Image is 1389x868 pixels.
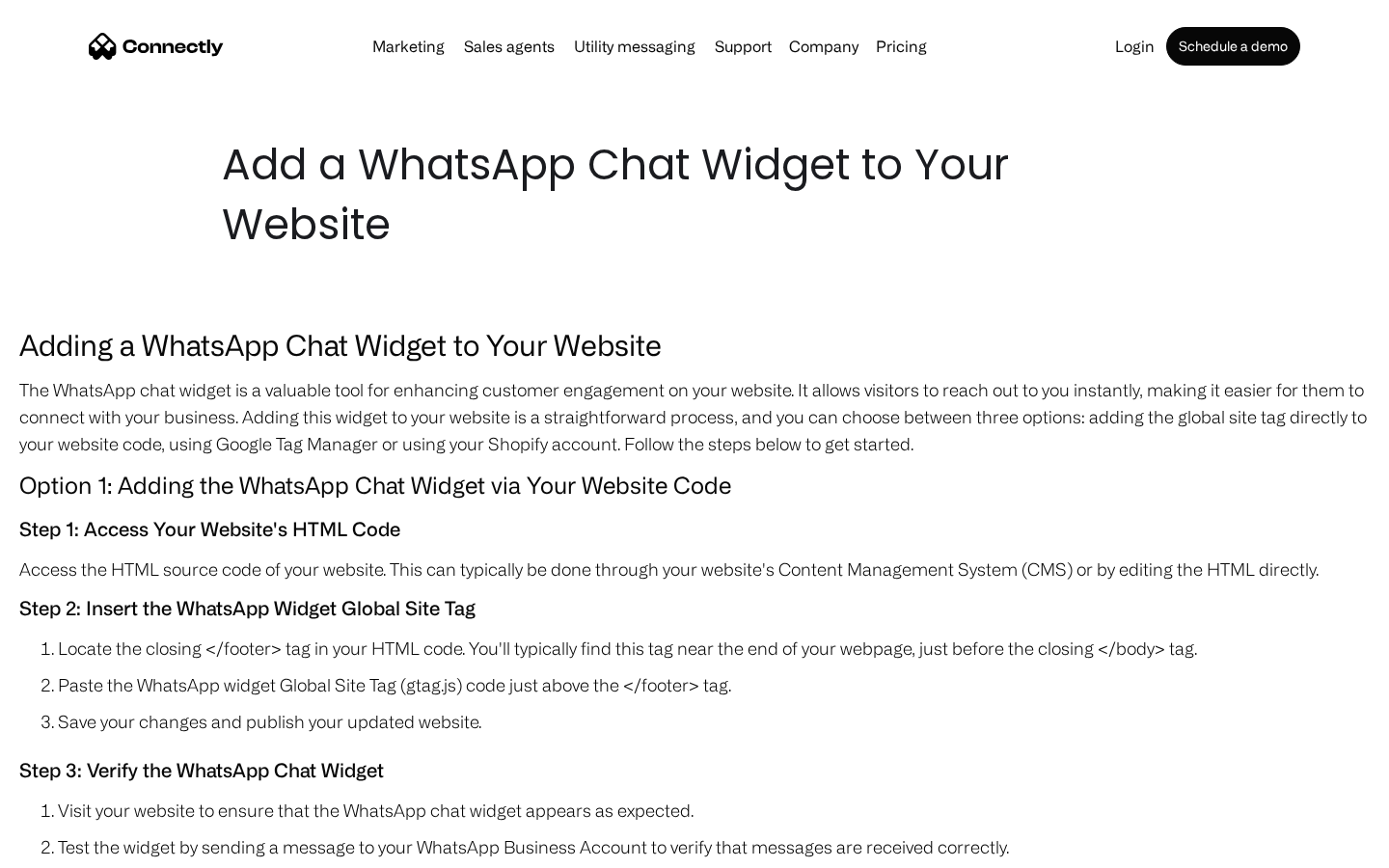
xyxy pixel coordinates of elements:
[58,797,1370,824] li: Visit your website to ensure that the WhatsApp chat widget appears as expected.
[566,39,703,54] a: Utility messaging
[19,754,1370,787] h5: Step 3: Verify the WhatsApp Chat Widget
[1107,39,1162,54] a: Login
[19,834,116,861] aside: Language selected: English
[58,708,1370,735] li: Save your changes and publish your updated website.
[19,513,1370,546] h5: Step 1: Access Your Website's HTML Code
[222,135,1167,255] h1: Add a WhatsApp Chat Widget to Your Website
[89,32,224,61] a: home
[58,671,1370,698] li: Paste the WhatsApp widget Global Site Tag (gtag.js) code just above the </footer> tag.
[19,592,1370,625] h5: Step 2: Insert the WhatsApp Widget Global Site Tag
[868,39,935,54] a: Pricing
[19,322,1370,366] h3: Adding a WhatsApp Chat Widget to Your Website
[58,635,1370,662] li: Locate the closing </footer> tag in your HTML code. You'll typically find this tag near the end o...
[707,39,779,54] a: Support
[19,556,1370,583] p: Access the HTML source code of your website. This can typically be done through your website's Co...
[783,33,864,60] div: Company
[365,39,452,54] a: Marketing
[19,467,1370,503] h4: Option 1: Adding the WhatsApp Chat Widget via Your Website Code
[789,33,858,60] div: Company
[58,833,1370,860] li: Test the widget by sending a message to your WhatsApp Business Account to verify that messages ar...
[19,376,1370,457] p: The WhatsApp chat widget is a valuable tool for enhancing customer engagement on your website. It...
[456,39,562,54] a: Sales agents
[1166,27,1300,66] a: Schedule a demo
[39,834,116,861] ul: Language list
